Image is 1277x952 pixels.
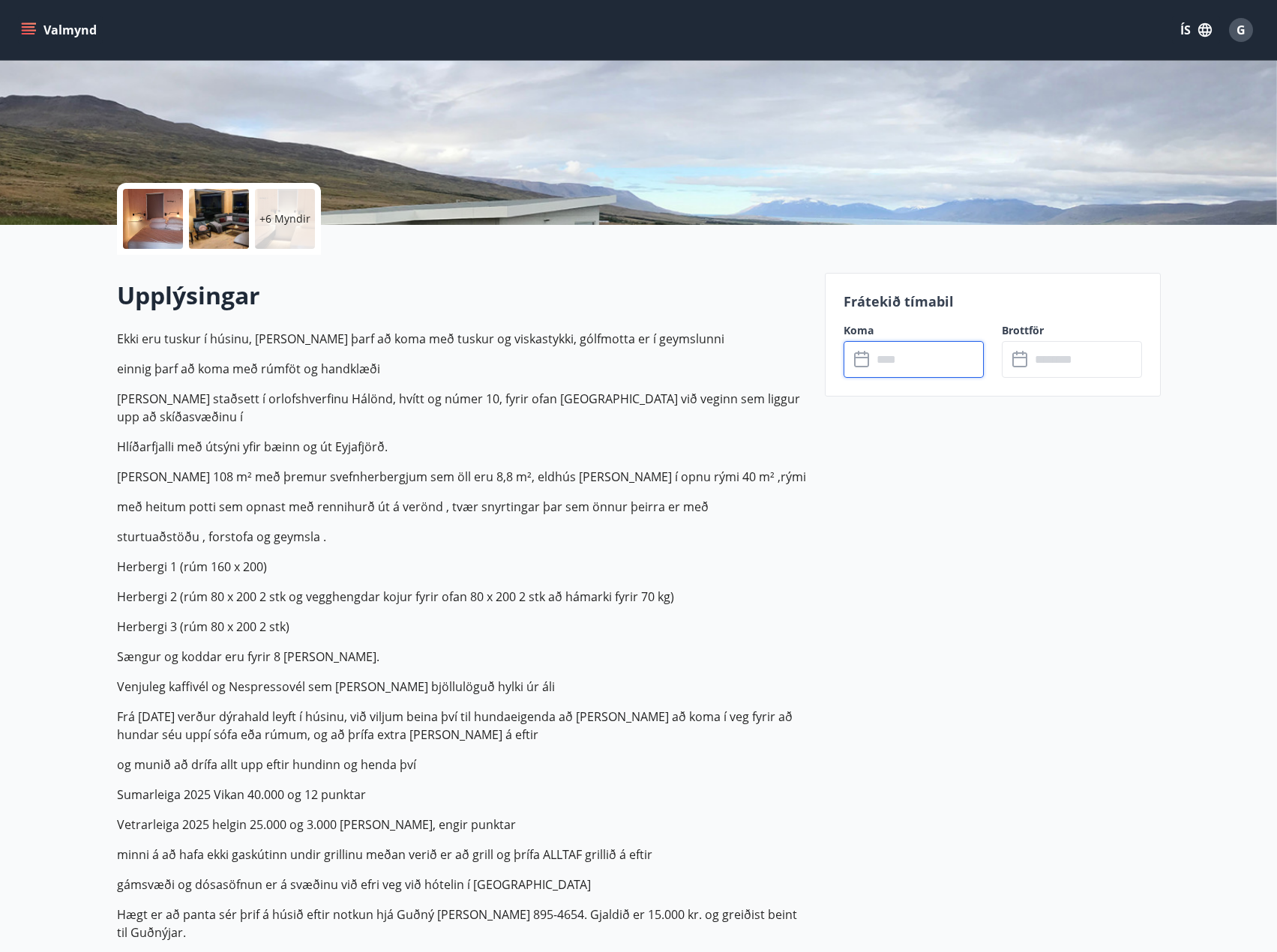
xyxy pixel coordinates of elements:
button: ÍS [1172,16,1220,43]
p: [PERSON_NAME] 108 m² með þremur svefnherbergjum sem öll eru 8,8 m², eldhús [PERSON_NAME] í opnu r... [117,468,807,486]
h2: Upplýsingar [117,279,807,312]
p: Vetrarleiga 2025 helgin 25.000 og 3.000 [PERSON_NAME], engir punktar [117,816,807,834]
p: Frátekið tímabil [844,292,1142,311]
p: Frá [DATE] verður dýrahald leyft í húsinu, við viljum beina því til hundaeigenda að [PERSON_NAME]... [117,708,807,744]
p: Sængur og koddar eru fyrir 8 [PERSON_NAME]. [117,648,807,666]
p: Herbergi 3 (rúm 80 x 200 2 stk) [117,618,807,636]
p: og munið að drífa allt upp eftir hundinn og henda því [117,756,807,774]
p: Venjuleg kaffivél og Nespressovél sem [PERSON_NAME] bjöllulöguð hylki úr áli [117,678,807,696]
button: G [1223,12,1259,48]
button: menu [18,16,103,43]
p: Sumarleiga 2025 Vikan 40.000 og 12 punktar [117,786,807,804]
p: Ekki eru tuskur í húsinu, [PERSON_NAME] þarf að koma með tuskur og viskastykki, gólfmotta er í ge... [117,330,807,348]
p: Herbergi 2 (rúm 80 x 200 2 stk og vegghengdar kojur fyrir ofan 80 x 200 2 stk að hámarki fyrir 70... [117,588,807,606]
p: [PERSON_NAME] staðsett í orlofshverfinu Hálönd, hvítt og númer 10, fyrir ofan [GEOGRAPHIC_DATA] v... [117,390,807,426]
p: minni á að hafa ekki gaskútinn undir grillinu meðan verið er að grill og þrífa ALLTAF grillið á e... [117,846,807,864]
label: Brottför [1002,323,1142,338]
p: sturtuaðstöðu , forstofa og geymsla . [117,528,807,546]
span: G [1237,22,1246,38]
p: gámsvæði og dósasöfnun er á svæðinu við efri veg við hótelin í [GEOGRAPHIC_DATA] [117,876,807,894]
p: Hlíðarfjalli með útsýni yfir bæinn og út Eyjafjörð. [117,438,807,456]
label: Koma [844,323,984,338]
p: +6 Myndir [259,211,310,226]
p: einnig þarf að koma með rúmföt og handklæði [117,360,807,378]
p: Herbergi 1 (rúm 160 x 200) [117,558,807,576]
p: með heitum potti sem opnast með rennihurð út á verönd , tvær snyrtingar þar sem önnur þeirra er með [117,498,807,516]
p: Hægt er að panta sér þrif á húsið eftir notkun hjá Guðný [PERSON_NAME] 895-4654. Gjaldið er 15.00... [117,906,807,942]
